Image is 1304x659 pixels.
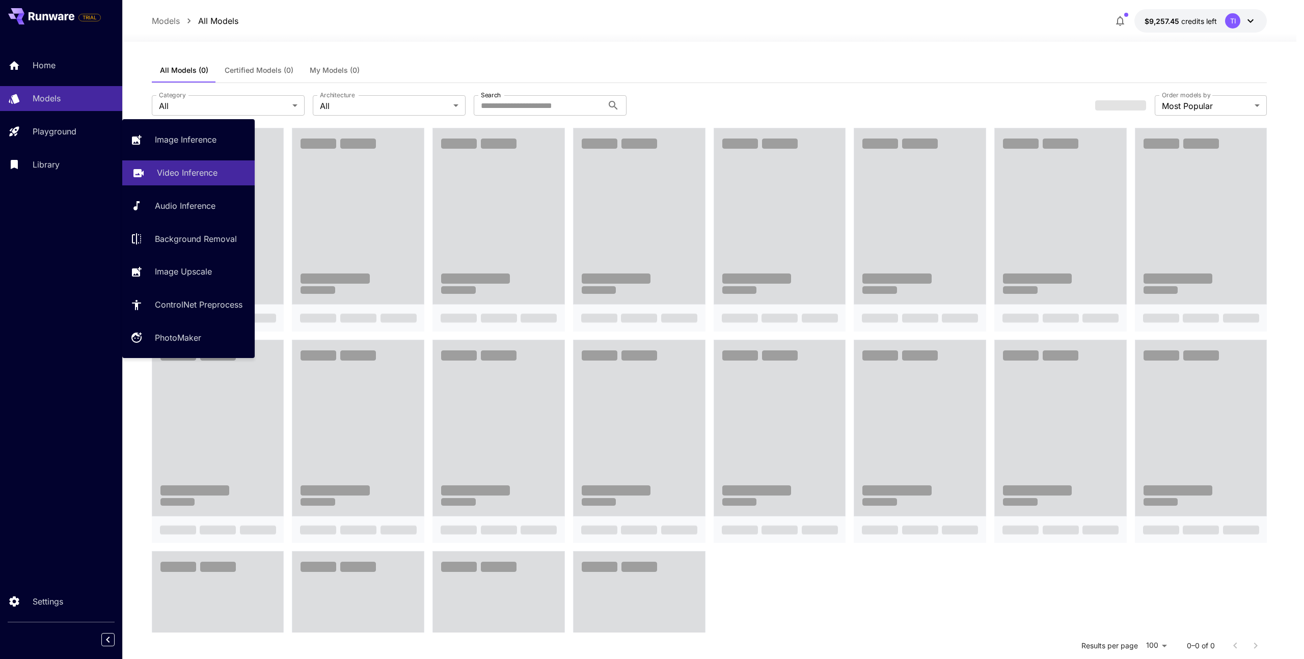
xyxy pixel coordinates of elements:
[155,332,201,344] p: PhotoMaker
[1181,17,1217,25] span: credits left
[320,100,449,112] span: All
[33,125,76,138] p: Playground
[1142,638,1171,653] div: 100
[122,259,255,284] a: Image Upscale
[1081,641,1138,651] p: Results per page
[1162,91,1210,99] label: Order models by
[1145,17,1181,25] span: $9,257.45
[198,15,238,27] p: All Models
[157,167,218,179] p: Video Inference
[155,133,216,146] p: Image Inference
[33,158,60,171] p: Library
[159,91,186,99] label: Category
[122,194,255,218] a: Audio Inference
[33,92,61,104] p: Models
[320,91,355,99] label: Architecture
[122,292,255,317] a: ControlNet Preprocess
[1134,9,1267,33] button: $9,257.44531
[122,325,255,350] a: PhotoMaker
[78,11,101,23] span: Add your payment card to enable full platform functionality.
[310,66,360,75] span: My Models (0)
[481,91,501,99] label: Search
[152,15,238,27] nav: breadcrumb
[122,160,255,185] a: Video Inference
[101,633,115,646] button: Collapse sidebar
[1225,13,1240,29] div: TI
[155,200,215,212] p: Audio Inference
[1145,16,1217,26] div: $9,257.44531
[160,66,208,75] span: All Models (0)
[122,226,255,251] a: Background Removal
[33,595,63,608] p: Settings
[33,59,56,71] p: Home
[155,265,212,278] p: Image Upscale
[109,630,122,649] div: Collapse sidebar
[155,298,242,311] p: ControlNet Preprocess
[122,127,255,152] a: Image Inference
[79,14,100,21] span: TRIAL
[155,233,237,245] p: Background Removal
[225,66,293,75] span: Certified Models (0)
[159,100,288,112] span: All
[1162,100,1251,112] span: Most Popular
[152,15,180,27] p: Models
[1187,641,1215,651] p: 0–0 of 0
